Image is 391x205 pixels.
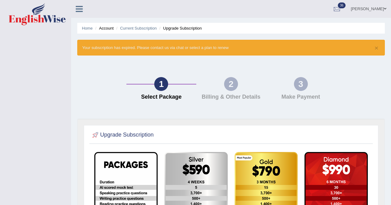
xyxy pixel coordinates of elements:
div: 3 [294,77,308,91]
h4: Billing & Other Details [199,94,263,100]
a: Home [82,26,93,31]
h4: Make Payment [269,94,333,100]
li: Upgrade Subscription [158,25,202,31]
div: Your subscription has expired. Please contact us via chat or select a plan to renew [77,40,385,55]
li: Account [94,25,113,31]
span: 36 [338,2,346,8]
h4: Select Package [130,94,193,100]
a: Current Subscription [120,26,157,31]
div: 2 [224,77,238,91]
h2: Upgrade Subscription [91,130,154,140]
div: 1 [154,77,168,91]
button: × [375,45,378,51]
